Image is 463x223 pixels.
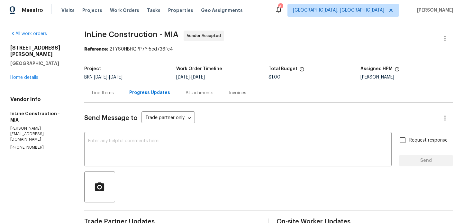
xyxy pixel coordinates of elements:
[10,110,69,123] h5: InLine Construction - MIA
[229,90,246,96] div: Invoices
[92,90,114,96] div: Line Items
[176,67,222,71] h5: Work Order Timeline
[94,75,107,79] span: [DATE]
[278,4,283,10] div: 6
[10,126,69,142] p: [PERSON_NAME][EMAIL_ADDRESS][DOMAIN_NAME]
[414,7,453,14] span: [PERSON_NAME]
[94,75,123,79] span: -
[395,67,400,75] span: The hpm assigned to this work order.
[191,75,205,79] span: [DATE]
[141,113,195,124] div: Trade partner only
[268,75,280,79] span: $1.00
[168,7,193,14] span: Properties
[84,47,108,51] b: Reference:
[110,7,139,14] span: Work Orders
[10,96,69,103] h4: Vendor Info
[201,7,243,14] span: Geo Assignments
[10,60,69,67] h5: [GEOGRAPHIC_DATA]
[187,33,223,39] span: Vendor Accepted
[176,75,205,79] span: -
[10,45,69,58] h2: [STREET_ADDRESS][PERSON_NAME]
[186,90,213,96] div: Attachments
[409,137,448,144] span: Request response
[360,75,453,79] div: [PERSON_NAME]
[147,8,160,13] span: Tasks
[84,67,101,71] h5: Project
[268,67,297,71] h5: Total Budget
[109,75,123,79] span: [DATE]
[84,31,178,38] span: InLine Construction - MIA
[129,89,170,96] div: Progress Updates
[84,75,123,79] span: BRN
[84,46,453,52] div: 2TYS0HBHQPP7Y-5ed736fe4
[176,75,190,79] span: [DATE]
[10,75,38,80] a: Home details
[22,7,43,14] span: Maestro
[10,145,69,150] p: [PHONE_NUMBER]
[84,115,138,121] span: Send Message to
[299,67,304,75] span: The total cost of line items that have been proposed by Opendoor. This sum includes line items th...
[82,7,102,14] span: Projects
[360,67,393,71] h5: Assigned HPM
[10,32,47,36] a: All work orders
[61,7,75,14] span: Visits
[293,7,384,14] span: [GEOGRAPHIC_DATA], [GEOGRAPHIC_DATA]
